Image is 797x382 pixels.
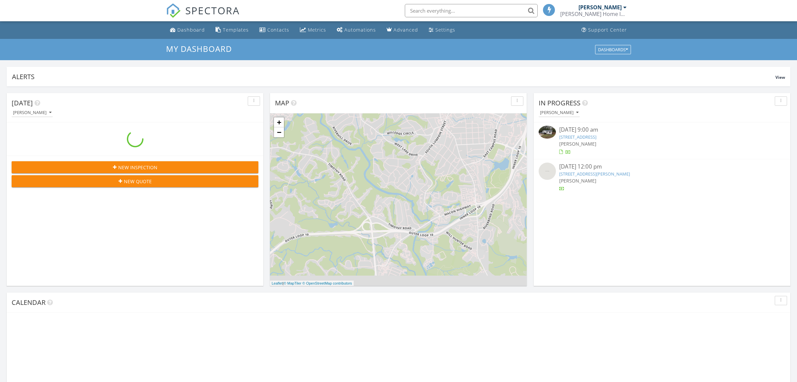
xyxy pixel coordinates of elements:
[185,3,240,17] span: SPECTORA
[284,281,302,285] a: © MapTiler
[12,108,53,117] button: [PERSON_NAME]
[560,11,627,17] div: Marney's Home Inspections, LLC
[539,98,580,107] span: In Progress
[559,163,765,171] div: [DATE] 12:00 pm
[588,27,627,33] div: Support Center
[579,24,630,36] a: Support Center
[12,98,33,107] span: [DATE]
[275,98,289,107] span: Map
[405,4,538,17] input: Search everything...
[12,72,775,81] div: Alerts
[539,108,580,117] button: [PERSON_NAME]
[539,163,556,180] img: streetview
[435,27,455,33] div: Settings
[308,27,326,33] div: Metrics
[267,27,289,33] div: Contacts
[13,110,51,115] div: [PERSON_NAME]
[272,281,283,285] a: Leaflet
[166,43,232,54] span: My Dashboard
[213,24,251,36] a: Templates
[540,110,578,115] div: [PERSON_NAME]
[166,9,240,23] a: SPECTORA
[177,27,205,33] div: Dashboard
[559,171,630,177] a: [STREET_ADDRESS][PERSON_NAME]
[559,126,765,134] div: [DATE] 9:00 am
[598,47,628,52] div: Dashboards
[344,27,376,33] div: Automations
[303,281,352,285] a: © OpenStreetMap contributors
[274,117,284,127] a: Zoom in
[12,175,258,187] button: New Quote
[274,127,284,137] a: Zoom out
[167,24,208,36] a: Dashboard
[559,134,596,140] a: [STREET_ADDRESS]
[12,161,258,173] button: New Inspection
[539,126,785,155] a: [DATE] 9:00 am [STREET_ADDRESS] [PERSON_NAME]
[539,126,556,139] img: 9570817%2Fcover_photos%2Fq2Nwv59SfshU2EVnQHuk%2Fsmall.jpeg
[118,164,157,171] span: New Inspection
[257,24,292,36] a: Contacts
[334,24,379,36] a: Automations (Basic)
[539,163,785,192] a: [DATE] 12:00 pm [STREET_ADDRESS][PERSON_NAME] [PERSON_NAME]
[595,45,631,54] button: Dashboards
[426,24,458,36] a: Settings
[297,24,329,36] a: Metrics
[394,27,418,33] div: Advanced
[559,141,596,147] span: [PERSON_NAME]
[775,74,785,80] span: View
[124,178,152,185] span: New Quote
[270,281,354,286] div: |
[578,4,622,11] div: [PERSON_NAME]
[166,3,181,18] img: The Best Home Inspection Software - Spectora
[384,24,421,36] a: Advanced
[223,27,249,33] div: Templates
[559,178,596,184] span: [PERSON_NAME]
[12,298,45,307] span: Calendar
